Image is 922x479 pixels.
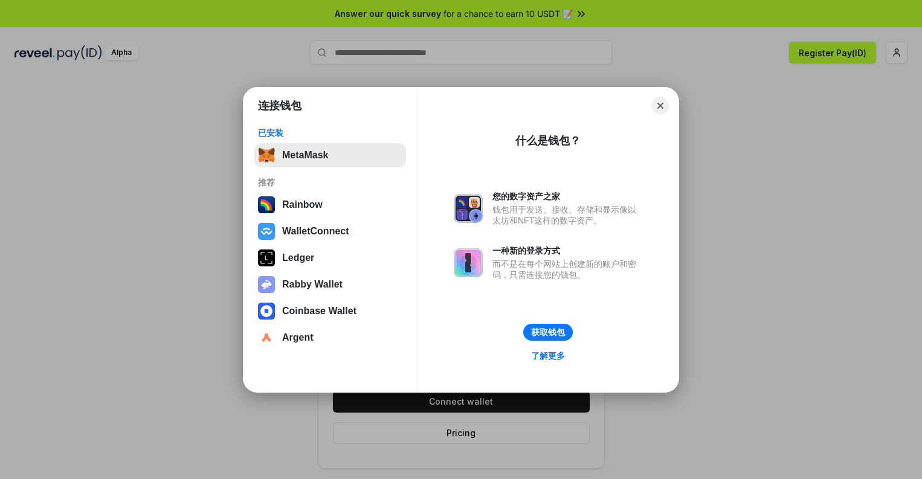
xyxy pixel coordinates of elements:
button: WalletConnect [254,219,406,243]
img: svg+xml,%3Csvg%20xmlns%3D%22http%3A%2F%2Fwww.w3.org%2F2000%2Fsvg%22%20fill%3D%22none%22%20viewBox... [258,276,275,293]
div: 已安装 [258,127,402,138]
div: Argent [282,332,314,343]
img: svg+xml,%3Csvg%20width%3D%2228%22%20height%3D%2228%22%20viewBox%3D%220%200%2028%2028%22%20fill%3D... [258,303,275,320]
div: 一种新的登录方式 [492,245,642,256]
img: svg+xml,%3Csvg%20fill%3D%22none%22%20height%3D%2233%22%20viewBox%3D%220%200%2035%2033%22%20width%... [258,147,275,164]
img: svg+xml,%3Csvg%20xmlns%3D%22http%3A%2F%2Fwww.w3.org%2F2000%2Fsvg%22%20fill%3D%22none%22%20viewBox... [454,248,483,277]
button: Close [652,97,669,114]
div: 您的数字资产之家 [492,191,642,202]
div: 什么是钱包？ [515,133,581,148]
div: Ledger [282,252,314,263]
img: svg+xml,%3Csvg%20xmlns%3D%22http%3A%2F%2Fwww.w3.org%2F2000%2Fsvg%22%20fill%3D%22none%22%20viewBox... [454,194,483,223]
a: 了解更多 [524,348,572,364]
div: MetaMask [282,150,328,161]
img: svg+xml,%3Csvg%20width%3D%2228%22%20height%3D%2228%22%20viewBox%3D%220%200%2028%2028%22%20fill%3D... [258,329,275,346]
img: svg+xml,%3Csvg%20xmlns%3D%22http%3A%2F%2Fwww.w3.org%2F2000%2Fsvg%22%20width%3D%2228%22%20height%3... [258,249,275,266]
button: Argent [254,326,406,350]
img: svg+xml,%3Csvg%20width%3D%22120%22%20height%3D%22120%22%20viewBox%3D%220%200%20120%20120%22%20fil... [258,196,275,213]
div: Coinbase Wallet [282,306,356,317]
div: 获取钱包 [531,327,565,338]
button: 获取钱包 [523,324,573,341]
div: 了解更多 [531,350,565,361]
div: Rabby Wallet [282,279,343,290]
button: Rabby Wallet [254,272,406,297]
img: svg+xml,%3Csvg%20width%3D%2228%22%20height%3D%2228%22%20viewBox%3D%220%200%2028%2028%22%20fill%3D... [258,223,275,240]
button: Rainbow [254,193,406,217]
div: 而不是在每个网站上创建新的账户和密码，只需连接您的钱包。 [492,259,642,280]
div: Rainbow [282,199,323,210]
button: Coinbase Wallet [254,299,406,323]
div: WalletConnect [282,226,349,237]
button: Ledger [254,246,406,270]
div: 钱包用于发送、接收、存储和显示像以太坊和NFT这样的数字资产。 [492,204,642,226]
button: MetaMask [254,143,406,167]
h1: 连接钱包 [258,98,301,113]
div: 推荐 [258,177,402,188]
